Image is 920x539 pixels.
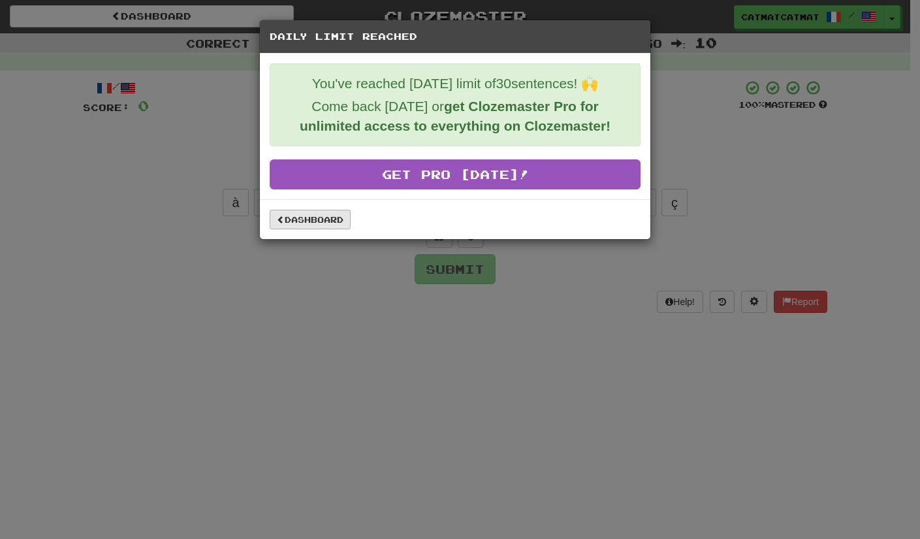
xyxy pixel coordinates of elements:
a: Get Pro [DATE]! [270,159,641,189]
a: Dashboard [270,210,351,229]
p: Come back [DATE] or [280,97,630,136]
strong: get Clozemaster Pro for unlimited access to everything on Clozemaster! [300,99,611,133]
h5: Daily Limit Reached [270,30,641,43]
p: You've reached [DATE] limit of 30 sentences! 🙌 [280,74,630,93]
